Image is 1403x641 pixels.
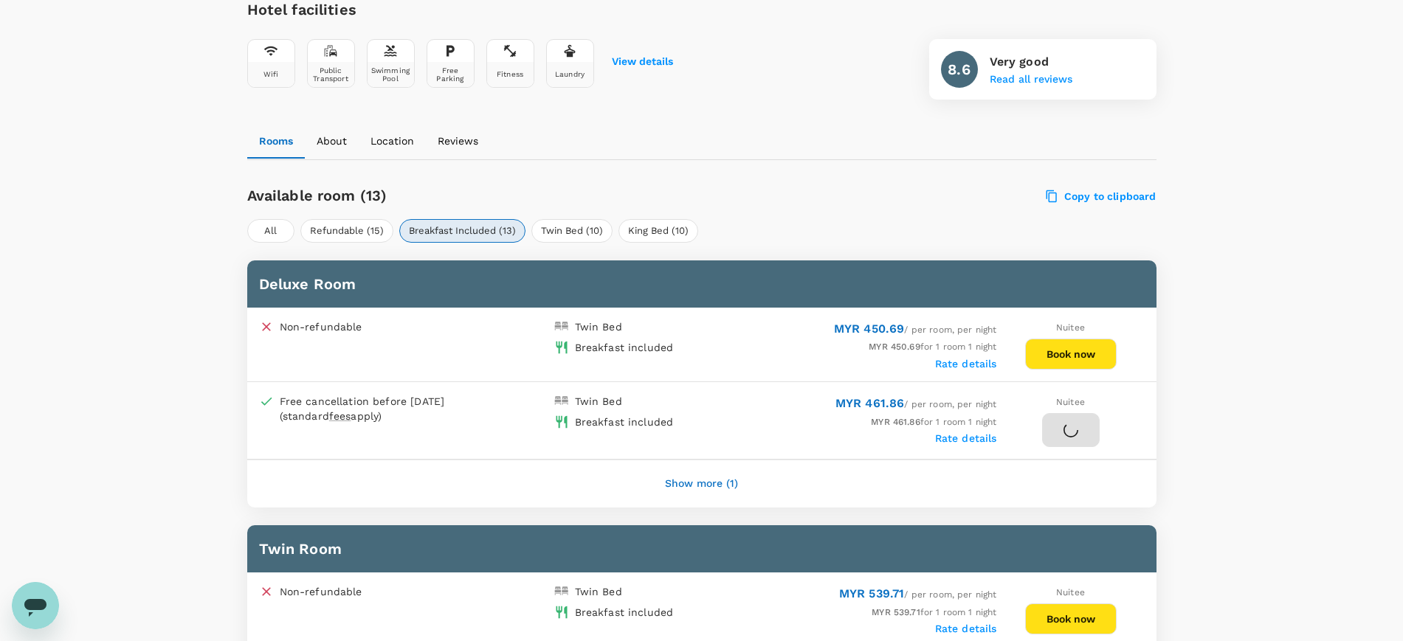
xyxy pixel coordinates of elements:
[948,58,970,81] h6: 8.6
[869,342,996,352] span: for 1 room 1 night
[990,53,1072,71] p: Very good
[834,322,905,336] span: MYR 450.69
[1025,339,1117,370] button: Book now
[280,584,362,599] p: Non-refundable
[935,432,997,444] label: Rate details
[370,66,411,83] div: Swimming Pool
[430,66,471,83] div: Free Parking
[497,70,523,78] div: Fitness
[263,70,279,78] div: Wifi
[839,589,997,600] span: / per room, per night
[317,134,347,148] p: About
[871,417,920,427] span: MYR 461.86
[438,134,478,148] p: Reviews
[1047,190,1156,203] label: Copy to clipboard
[575,415,674,429] div: Breakfast included
[935,358,997,370] label: Rate details
[872,607,920,617] span: MYR 539.71
[618,219,698,243] button: King Bed (10)
[575,584,622,599] div: Twin Bed
[575,605,674,620] div: Breakfast included
[835,399,997,409] span: / per room, per night
[612,56,673,68] button: View details
[280,319,362,334] p: Non-refundable
[554,319,569,334] img: double-bed-icon
[935,623,997,634] label: Rate details
[1056,587,1085,597] span: Nuitee
[259,272,1145,296] h6: Deluxe Room
[835,396,905,410] span: MYR 461.86
[990,74,1072,86] button: Read all reviews
[1025,603,1117,634] button: Book now
[12,582,59,629] iframe: Button to launch messaging window
[575,340,674,355] div: Breakfast included
[247,184,775,207] h6: Available room (13)
[839,586,905,600] span: MYR 539.71
[554,394,569,409] img: double-bed-icon
[300,219,393,243] button: Refundable (15)
[247,219,294,243] button: All
[329,410,351,422] span: fees
[531,219,613,243] button: Twin Bed (10)
[575,394,622,409] div: Twin Bed
[311,66,351,83] div: Public Transport
[259,134,293,148] p: Rooms
[370,134,414,148] p: Location
[575,319,622,334] div: Twin Bed
[554,584,569,599] img: double-bed-icon
[834,325,997,335] span: / per room, per night
[872,607,996,617] span: for 1 room 1 night
[555,70,585,78] div: Laundry
[1056,322,1085,333] span: Nuitee
[259,537,1145,561] h6: Twin Room
[869,342,920,352] span: MYR 450.69
[280,394,479,423] div: Free cancellation before [DATE] (standard apply)
[1056,397,1085,407] span: Nuitee
[644,466,759,502] button: Show more (1)
[399,219,525,243] button: Breakfast Included (13)
[871,417,996,427] span: for 1 room 1 night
